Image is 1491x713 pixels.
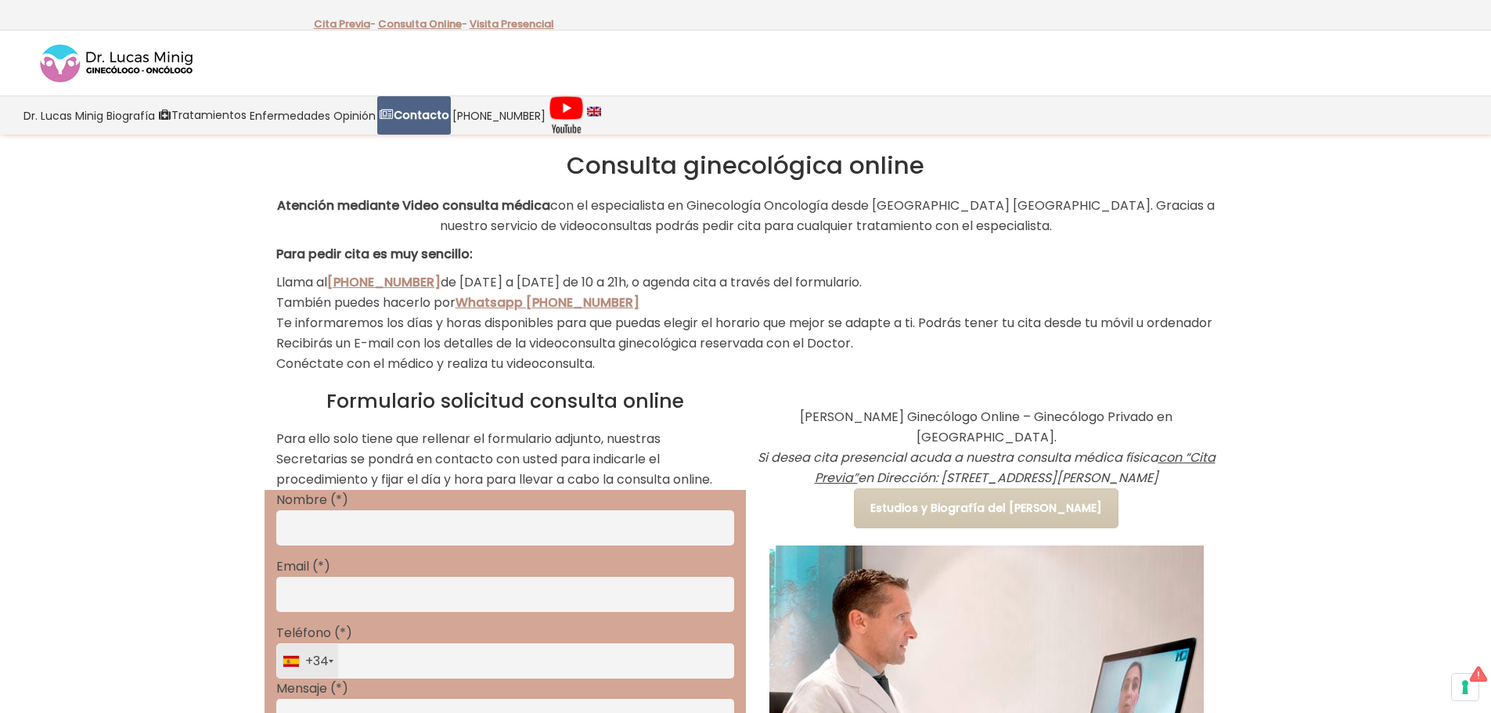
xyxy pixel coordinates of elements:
[547,96,585,135] a: Videos Youtube Ginecología
[333,106,376,124] span: Opinión
[105,96,157,135] a: Biografía
[377,96,451,135] a: Contacto
[276,429,734,490] p: Para ello solo tiene que rellenar el formulario adjunto, nuestras Secretarias se pondrá en contac...
[276,556,734,577] p: Email (*)
[250,106,330,124] span: Enfermedades
[758,407,1215,488] p: [PERSON_NAME] Ginecólogo Online – Ginecólogo Privado en [GEOGRAPHIC_DATA].
[248,96,332,135] a: Enfermedades
[276,490,734,510] p: Nombre (*)
[157,96,248,135] a: Tratamientos
[451,96,547,135] a: [PHONE_NUMBER]
[378,14,467,34] p: -
[276,150,1215,180] h1: Consulta ginecológica online
[587,106,601,116] img: language english
[276,679,734,699] p: Mensaje (*)
[549,95,584,135] img: Videos Youtube Ginecología
[378,16,462,31] a: Consulta Online
[854,488,1118,528] a: Estudios y Biografía del [PERSON_NAME]
[758,448,1215,487] em: Si desea cita presencial acuda a nuestra consulta médica física en Dirección: [STREET_ADDRESS][PE...
[276,196,1215,236] p: con el especialista en Ginecología Oncología desde [GEOGRAPHIC_DATA] [GEOGRAPHIC_DATA]. Gracias a...
[815,448,1215,487] span: con “Cita Previa”
[314,16,370,31] a: Cita Previa
[276,390,734,413] h2: Formulario solicitud consulta online
[22,96,105,135] a: Dr. Lucas Minig
[276,272,1215,374] p: Llama al de [DATE] a [DATE] de 10 a 21h, o agenda cita a través del formulario. También puedes ha...
[106,106,155,124] span: Biografía
[276,623,734,643] p: Teléfono (*)
[314,14,376,34] p: -
[394,107,449,123] strong: Contacto
[283,644,338,678] div: +34
[456,293,639,311] a: Whatsapp [PHONE_NUMBER]
[171,106,247,124] span: Tratamientos
[327,273,441,291] a: [PHONE_NUMBER]
[332,96,377,135] a: Opinión
[470,16,554,31] a: Visita Presencial
[277,644,338,678] div: Spain (España): +34
[276,245,473,263] strong: Para pedir cita es muy sencillo:
[585,96,603,135] a: language english
[452,106,546,124] span: [PHONE_NUMBER]
[277,196,550,214] strong: Atención mediante Video consulta médica
[23,106,103,124] span: Dr. Lucas Minig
